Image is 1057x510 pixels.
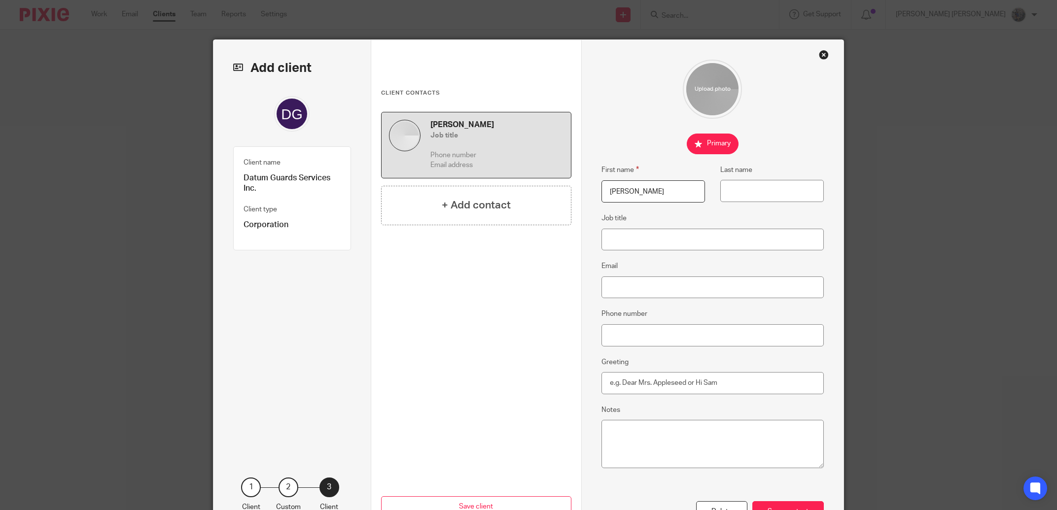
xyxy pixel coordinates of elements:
[244,220,341,230] p: Corporation
[819,50,829,60] div: Close this dialog window
[442,198,511,213] h4: + Add contact
[601,405,620,415] label: Notes
[319,477,339,497] div: 3
[389,120,421,151] img: default.jpg
[244,173,341,194] p: Datum Guards Services Inc.
[430,150,564,160] p: Phone number
[601,309,647,319] label: Phone number
[430,160,564,170] p: Email address
[381,89,571,97] h3: Client contacts
[430,131,564,140] h5: Job title
[601,164,639,175] label: First name
[274,96,310,132] img: svg%3E
[601,261,618,271] label: Email
[430,120,564,130] h4: [PERSON_NAME]
[244,158,281,168] label: Client name
[720,165,752,175] label: Last name
[601,372,824,394] input: e.g. Dear Mrs. Appleseed or Hi Sam
[244,204,277,214] label: Client type
[279,477,298,497] div: 2
[601,357,629,367] label: Greeting
[601,213,627,223] label: Job title
[233,60,351,76] h2: Add client
[241,477,261,497] div: 1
